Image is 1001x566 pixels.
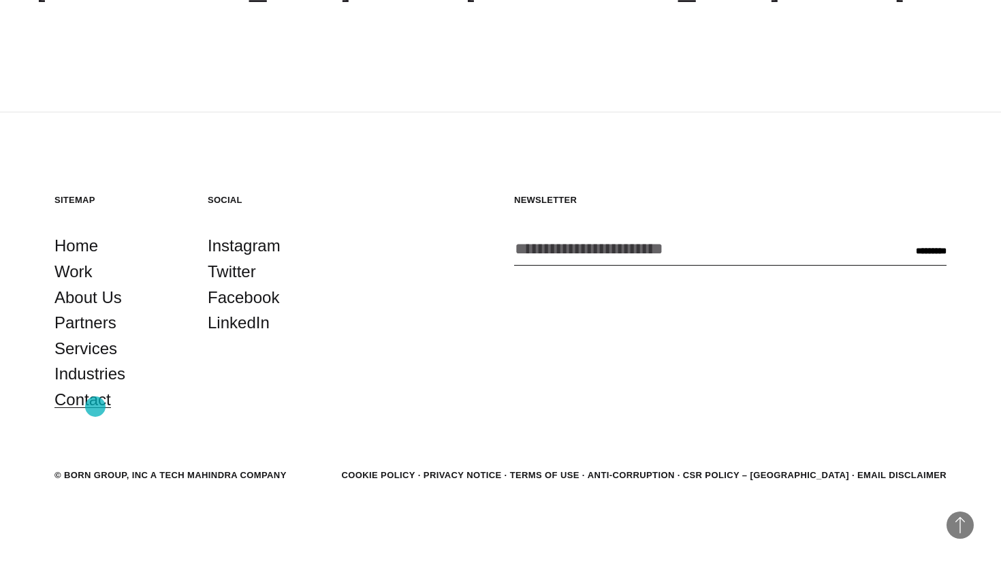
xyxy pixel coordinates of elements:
a: Partners [54,310,116,336]
a: Services [54,336,117,362]
a: About Us [54,285,122,311]
a: Home [54,233,98,259]
button: Back to Top [947,512,974,539]
a: Anti-Corruption [588,470,675,480]
a: Privacy Notice [424,470,502,480]
a: LinkedIn [208,310,270,336]
a: Contact [54,387,111,413]
a: Instagram [208,233,281,259]
a: Work [54,259,93,285]
a: Facebook [208,285,279,311]
h5: Newsletter [514,194,947,206]
a: Cookie Policy [341,470,415,480]
div: © BORN GROUP, INC A Tech Mahindra Company [54,469,287,482]
a: Industries [54,361,125,387]
h5: Social [208,194,334,206]
h5: Sitemap [54,194,180,206]
a: CSR POLICY – [GEOGRAPHIC_DATA] [683,470,849,480]
a: Twitter [208,259,256,285]
a: Terms of Use [510,470,579,480]
a: Email Disclaimer [857,470,947,480]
